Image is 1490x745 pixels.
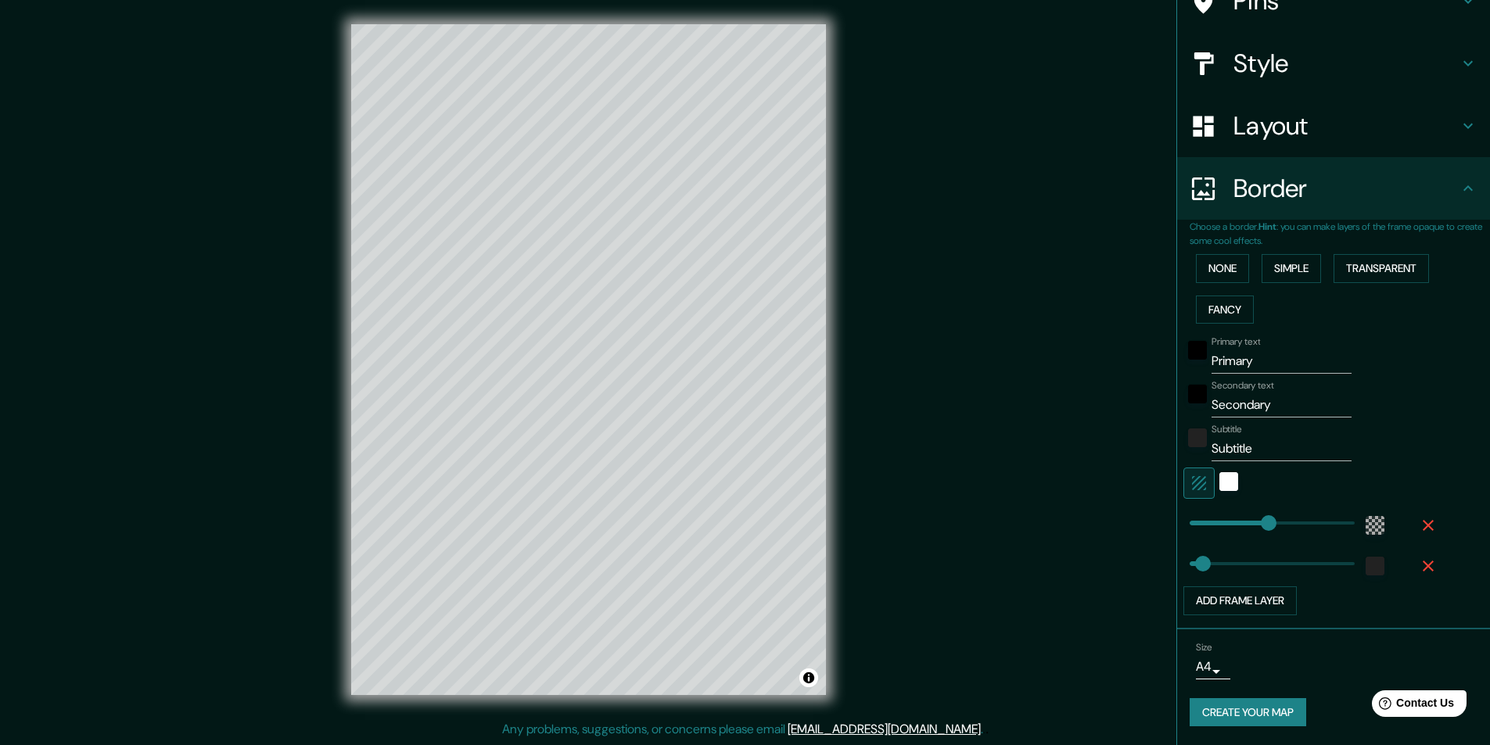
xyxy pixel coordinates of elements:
div: Layout [1177,95,1490,157]
p: Choose a border. : you can make layers of the frame opaque to create some cool effects. [1190,220,1490,248]
button: color-55555544 [1366,516,1384,535]
button: color-222222 [1188,428,1207,447]
b: Hint [1258,220,1276,233]
button: Create your map [1190,698,1306,727]
h4: Border [1233,173,1459,204]
button: None [1196,254,1249,283]
iframe: Help widget launcher [1351,684,1473,728]
h4: Style [1233,48,1459,79]
button: Fancy [1196,295,1254,324]
button: black [1188,341,1207,360]
label: Secondary text [1212,379,1274,392]
button: white [1219,472,1238,491]
h4: Layout [1233,110,1459,141]
button: Transparent [1334,254,1429,283]
button: Simple [1262,254,1321,283]
label: Primary text [1212,335,1260,349]
a: [EMAIL_ADDRESS][DOMAIN_NAME] [788,721,981,737]
button: black [1188,385,1207,403]
label: Size [1196,640,1212,654]
div: A4 [1196,654,1230,679]
div: . [983,720,986,739]
button: color-222222 [1366,557,1384,575]
div: . [986,720,989,739]
p: Any problems, suggestions, or concerns please email . [502,720,983,739]
label: Subtitle [1212,423,1242,436]
button: Toggle attribution [799,668,818,687]
div: Border [1177,157,1490,220]
div: Style [1177,32,1490,95]
button: Add frame layer [1183,586,1297,615]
